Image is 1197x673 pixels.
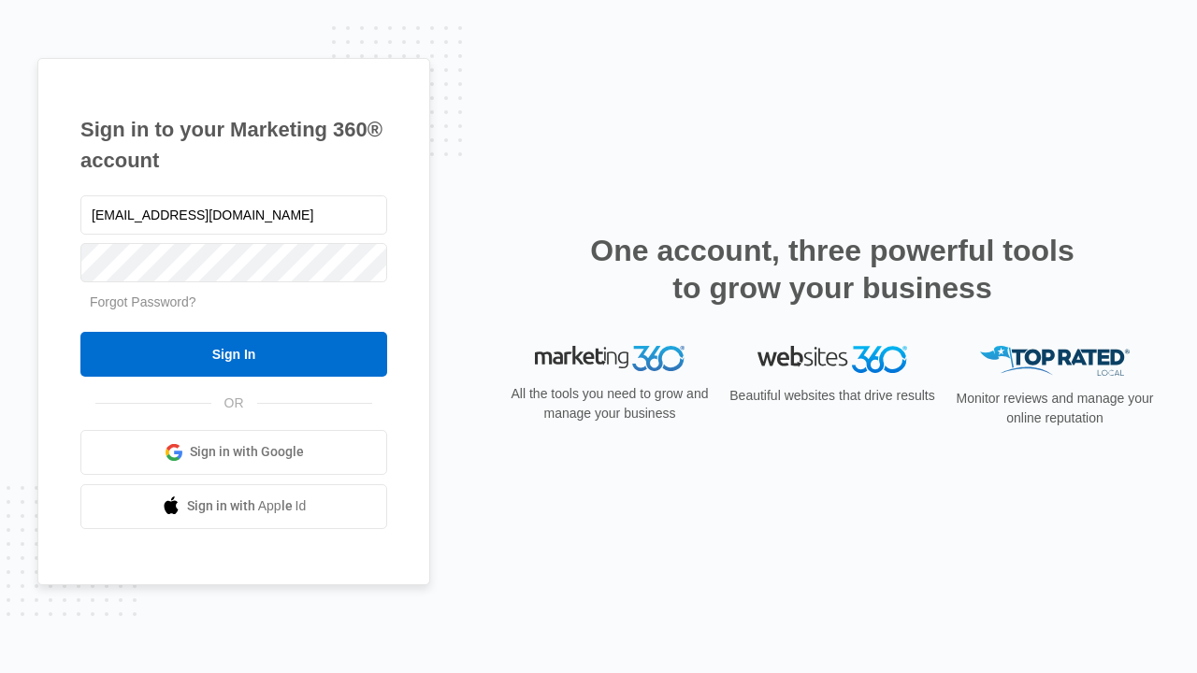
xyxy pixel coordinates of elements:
[187,496,307,516] span: Sign in with Apple Id
[757,346,907,373] img: Websites 360
[80,332,387,377] input: Sign In
[80,484,387,529] a: Sign in with Apple Id
[728,386,937,406] p: Beautiful websites that drive results
[80,195,387,235] input: Email
[584,232,1080,307] h2: One account, three powerful tools to grow your business
[535,346,685,372] img: Marketing 360
[190,442,304,462] span: Sign in with Google
[80,114,387,176] h1: Sign in to your Marketing 360® account
[980,346,1130,377] img: Top Rated Local
[90,294,196,309] a: Forgot Password?
[950,389,1160,428] p: Monitor reviews and manage your online reputation
[211,394,257,413] span: OR
[80,430,387,475] a: Sign in with Google
[505,384,714,423] p: All the tools you need to grow and manage your business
